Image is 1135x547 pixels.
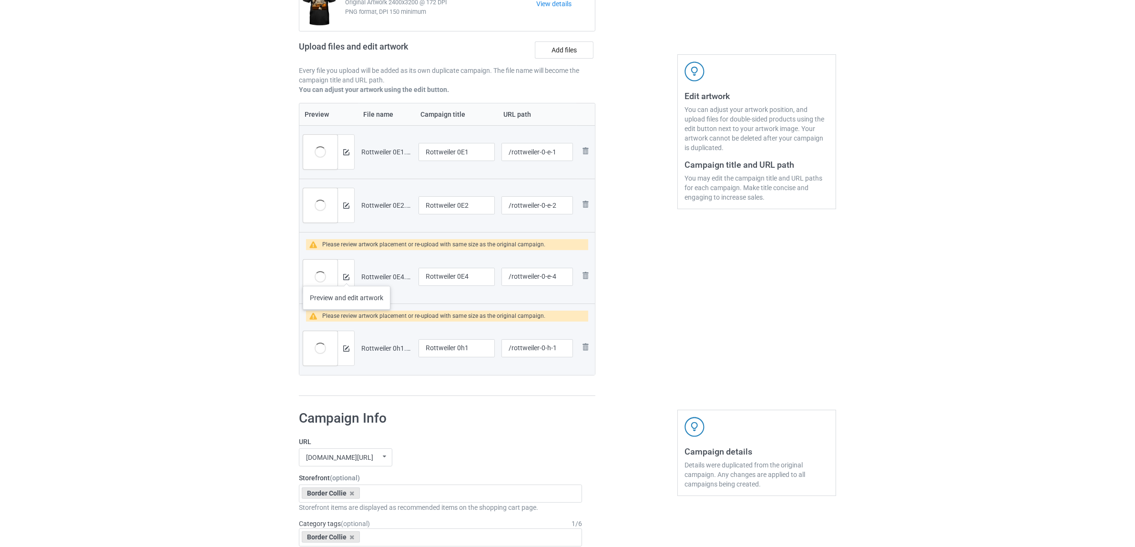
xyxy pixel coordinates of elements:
h3: Campaign title and URL path [685,159,829,170]
div: Rottweiler 0E2.png [361,201,412,210]
span: PNG format, DPI 150 minimum [345,7,536,17]
img: svg+xml;base64,PD94bWwgdmVyc2lvbj0iMS4wIiBlbmNvZGluZz0iVVRGLTgiPz4KPHN2ZyB3aWR0aD0iMTRweCIgaGVpZ2... [343,149,349,155]
p: Every file you upload will be added as its own duplicate campaign. The file name will become the ... [299,66,595,85]
div: Rottweiler 0E4.png [361,272,412,282]
span: (optional) [341,520,370,527]
img: svg+xml;base64,PD94bWwgdmVyc2lvbj0iMS4wIiBlbmNvZGluZz0iVVRGLTgiPz4KPHN2ZyB3aWR0aD0iNDJweCIgaGVpZ2... [685,417,705,437]
img: svg+xml;base64,PD94bWwgdmVyc2lvbj0iMS4wIiBlbmNvZGluZz0iVVRGLTgiPz4KPHN2ZyB3aWR0aD0iMjhweCIgaGVpZ2... [580,145,591,157]
img: svg+xml;base64,PD94bWwgdmVyc2lvbj0iMS4wIiBlbmNvZGluZz0iVVRGLTgiPz4KPHN2ZyB3aWR0aD0iMjhweCIgaGVpZ2... [580,199,591,210]
label: Category tags [299,519,370,528]
div: 1 / 6 [572,519,582,528]
div: Rottweiler 0E1.png [361,147,412,157]
div: Storefront items are displayed as recommended items on the shopping cart page. [299,503,582,512]
div: You can adjust your artwork position, and upload files for double-sided products using the edit b... [685,105,829,152]
img: svg+xml;base64,PD94bWwgdmVyc2lvbj0iMS4wIiBlbmNvZGluZz0iVVRGLTgiPz4KPHN2ZyB3aWR0aD0iMTRweCIgaGVpZ2... [343,203,349,209]
div: Border Collie [302,487,360,499]
div: Border Collie [302,531,360,543]
h3: Edit artwork [685,91,829,101]
th: File name [358,103,415,125]
img: warning [309,313,322,320]
b: You can adjust your artwork using the edit button. [299,86,449,93]
div: Details were duplicated from the original campaign. Any changes are applied to all campaigns bein... [685,460,829,489]
h2: Upload files and edit artwork [299,41,477,59]
div: Please review artwork placement or re-upload with same size as the original campaign. [322,311,546,322]
label: URL [299,437,582,446]
th: Preview [299,103,358,125]
label: Storefront [299,473,582,483]
div: [DOMAIN_NAME][URL] [306,454,373,461]
img: svg+xml;base64,PD94bWwgdmVyc2lvbj0iMS4wIiBlbmNvZGluZz0iVVRGLTgiPz4KPHN2ZyB3aWR0aD0iMjhweCIgaGVpZ2... [580,270,591,281]
span: (optional) [330,474,360,482]
img: svg+xml;base64,PD94bWwgdmVyc2lvbj0iMS4wIiBlbmNvZGluZz0iVVRGLTgiPz4KPHN2ZyB3aWR0aD0iNDJweCIgaGVpZ2... [685,61,705,81]
img: svg+xml;base64,PD94bWwgdmVyc2lvbj0iMS4wIiBlbmNvZGluZz0iVVRGLTgiPz4KPHN2ZyB3aWR0aD0iMTRweCIgaGVpZ2... [343,345,349,352]
h1: Campaign Info [299,410,582,427]
img: svg+xml;base64,PD94bWwgdmVyc2lvbj0iMS4wIiBlbmNvZGluZz0iVVRGLTgiPz4KPHN2ZyB3aWR0aD0iMjhweCIgaGVpZ2... [580,341,591,353]
th: Campaign title [415,103,498,125]
div: Please review artwork placement or re-upload with same size as the original campaign. [322,239,546,250]
h3: Campaign details [685,446,829,457]
img: warning [309,241,322,248]
div: Preview and edit artwork [303,286,390,310]
th: URL path [498,103,576,125]
label: Add files [535,41,593,59]
img: svg+xml;base64,PD94bWwgdmVyc2lvbj0iMS4wIiBlbmNvZGluZz0iVVRGLTgiPz4KPHN2ZyB3aWR0aD0iMTRweCIgaGVpZ2... [343,274,349,280]
div: You may edit the campaign title and URL paths for each campaign. Make title concise and engaging ... [685,173,829,202]
div: Rottweiler 0h1.png [361,344,412,353]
